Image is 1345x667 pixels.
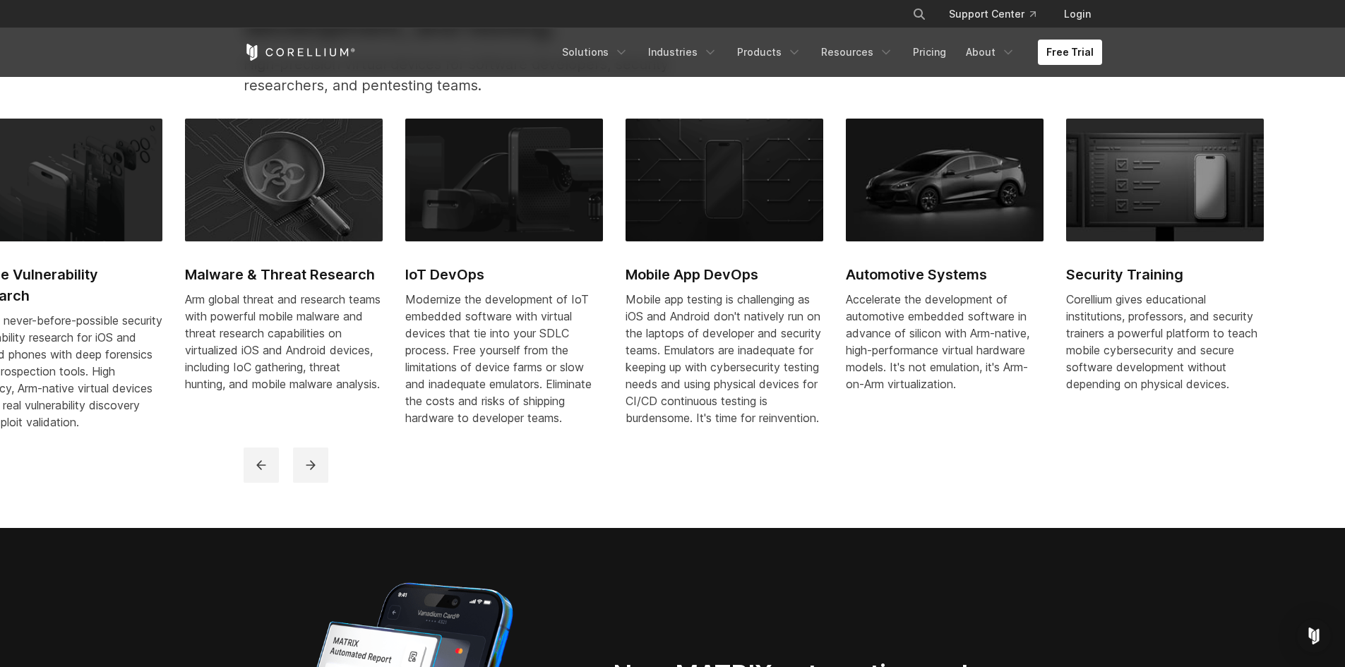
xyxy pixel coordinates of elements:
[729,40,810,65] a: Products
[895,1,1102,27] div: Navigation Menu
[1066,264,1264,285] h2: Security Training
[846,291,1044,392] p: Accelerate the development of automotive embedded software in advance of silicon with Arm-native,...
[907,1,932,27] button: Search
[846,264,1044,285] h2: Automotive Systems
[1053,1,1102,27] a: Login
[1066,291,1264,392] p: Corellium gives educational institutions, professors, and security trainers a powerful platform t...
[185,119,383,241] img: Malware & Threat Research
[554,40,1102,65] div: Navigation Menu
[640,40,726,65] a: Industries
[554,40,637,65] a: Solutions
[244,447,279,483] button: previous
[938,1,1047,27] a: Support Center
[846,119,1044,241] img: Automotive Systems
[405,264,603,285] h2: IoT DevOps
[957,40,1024,65] a: About
[626,119,823,443] a: Mobile App DevOps Mobile App DevOps Mobile app testing is challenging as iOS and Android don't na...
[185,291,383,392] div: Arm global threat and research teams with powerful mobile malware and threat research capabilitie...
[813,40,902,65] a: Resources
[405,291,603,426] div: Modernize the development of IoT embedded software with virtual devices that tie into your SDLC p...
[1297,619,1331,653] div: Open Intercom Messenger
[626,264,823,285] h2: Mobile App DevOps
[185,119,383,409] a: Malware & Threat Research Malware & Threat Research Arm global threat and research teams with pow...
[244,44,356,61] a: Corellium Home
[293,447,328,483] button: next
[185,264,383,285] h2: Malware & Threat Research
[626,119,823,241] img: Mobile App DevOps
[904,40,955,65] a: Pricing
[846,119,1044,421] a: Automotive Systems Automotive Systems Accelerate the development of automotive embedded software ...
[1066,119,1264,241] img: Black UI showing checklist interface and iPhone mockup, symbolizing mobile app testing and vulner...
[626,291,823,426] div: Mobile app testing is challenging as iOS and Android don't natively run on the laptops of develop...
[1038,40,1102,65] a: Free Trial
[405,119,603,241] img: IoT DevOps
[405,119,603,443] a: IoT DevOps IoT DevOps Modernize the development of IoT embedded software with virtual devices tha...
